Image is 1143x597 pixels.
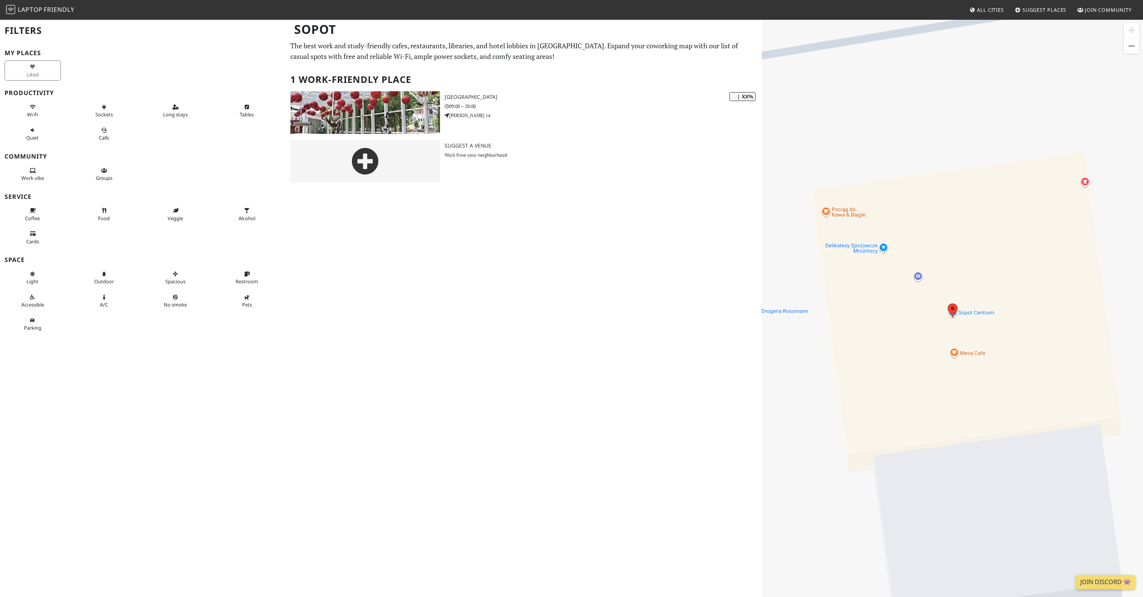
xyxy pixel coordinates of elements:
button: No smoke [147,291,204,311]
button: Light [5,268,61,288]
span: Outdoor area [94,278,114,285]
span: Join Community [1085,6,1132,13]
p: The best work and study-friendly cafes, restaurants, libraries, and hotel lobbies in [GEOGRAPHIC_... [290,40,757,62]
a: Suggest a Venue Work from your neighborhood [286,140,762,183]
div: | XX% [729,92,756,101]
button: Groups [76,164,132,184]
button: Sockets [76,101,132,121]
span: People working [21,175,44,181]
button: Coffee [5,204,61,224]
span: Smoke free [164,301,187,308]
span: Parking [24,324,41,331]
h3: Space [5,256,281,264]
button: Alcohol [219,204,275,224]
span: Work-friendly tables [240,111,254,118]
span: Quiet [26,134,39,141]
button: A/C [76,291,132,311]
span: Air conditioned [100,301,108,308]
span: Power sockets [95,111,113,118]
button: Work vibe [5,164,61,184]
span: Alcohol [239,215,255,222]
span: Food [98,215,110,222]
h2: 1 Work-Friendly Place [290,68,757,91]
span: Accessible [21,301,44,308]
button: Zoom in [1124,23,1139,38]
button: Wi-Fi [5,101,61,121]
p: Work from your neighborhood [445,151,762,159]
h3: My Places [5,49,281,57]
span: Video/audio calls [99,134,109,141]
button: Veggie [147,204,204,224]
span: Credit cards [26,238,39,245]
button: Parking [5,314,61,334]
button: Outdoor [76,268,132,288]
p: [PERSON_NAME] 14 [445,112,762,119]
span: All Cities [977,6,1004,13]
button: Long stays [147,101,204,121]
span: Pet friendly [242,301,252,308]
img: Sopot Centrum [290,91,440,134]
span: Friendly [44,5,74,14]
h3: Community [5,153,281,160]
a: LaptopFriendly LaptopFriendly [6,3,74,17]
button: Pets [219,291,275,311]
button: Quiet [5,124,61,144]
a: All Cities [966,3,1007,17]
span: Coffee [25,215,40,222]
a: Suggest Places [1012,3,1070,17]
button: Restroom [219,268,275,288]
button: Calls [76,124,132,144]
a: Join Community [1074,3,1135,17]
button: Spacious [147,268,204,288]
h3: Productivity [5,89,281,97]
a: Join Discord 👾 [1076,575,1135,589]
button: Tables [219,101,275,121]
button: Food [76,204,132,224]
span: Natural light [27,278,38,285]
button: Accessible [5,291,61,311]
span: Stable Wi-Fi [27,111,38,118]
span: Restroom [236,278,258,285]
h3: [GEOGRAPHIC_DATA] [445,94,762,100]
h3: Suggest a Venue [445,143,762,149]
span: Spacious [165,278,185,285]
span: Veggie [168,215,183,222]
h3: Service [5,193,281,200]
button: Zoom out [1124,38,1139,54]
a: Sopot Centrum | XX% [GEOGRAPHIC_DATA] 09:00 – 20:00 [PERSON_NAME] 14 [286,91,762,134]
h1: Sopot [288,19,760,40]
img: LaptopFriendly [6,5,15,14]
button: Cards [5,227,61,248]
span: Long stays [163,111,188,118]
span: Suggest Places [1023,6,1067,13]
span: Group tables [96,175,112,181]
span: Laptop [18,5,43,14]
img: gray-place-d2bdb4477600e061c01bd816cc0f2ef0cfcb1ca9e3ad78868dd16fb2af073a21.png [290,140,440,183]
p: 09:00 – 20:00 [445,103,762,110]
h2: Filters [5,19,281,42]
